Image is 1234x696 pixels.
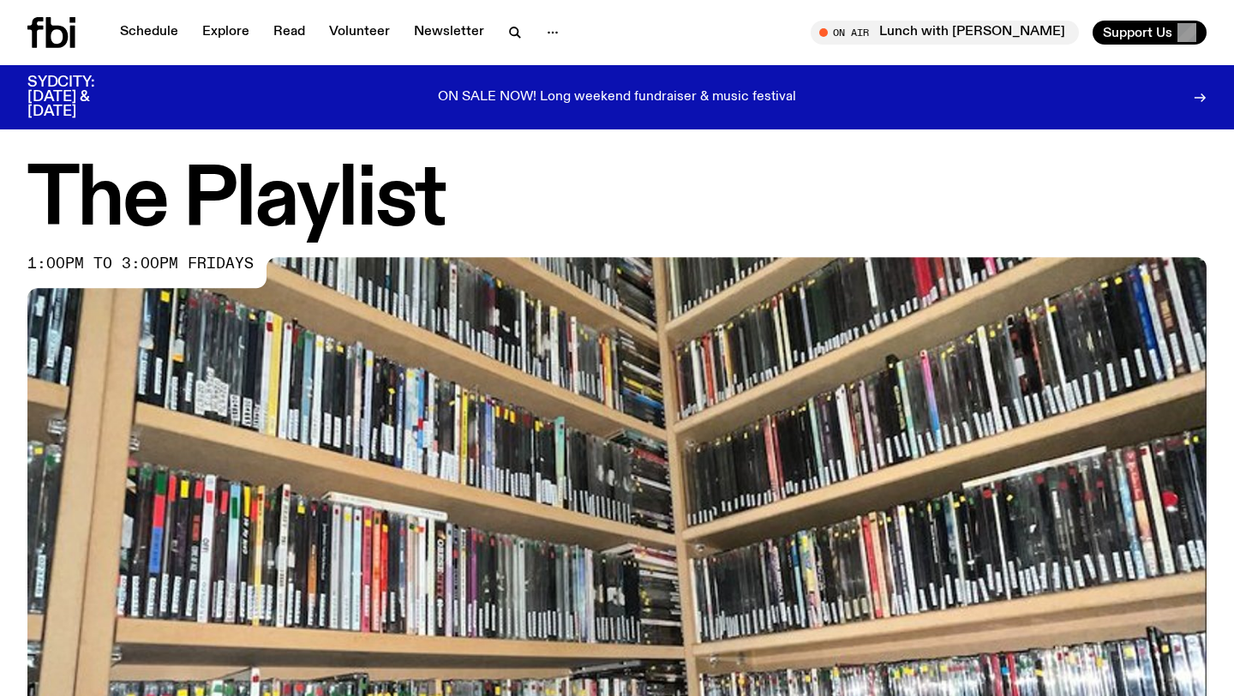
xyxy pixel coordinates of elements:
p: ON SALE NOW! Long weekend fundraiser & music festival [438,90,796,105]
button: On AirLunch with [PERSON_NAME] [811,21,1079,45]
span: Support Us [1103,25,1172,40]
h1: The Playlist [27,163,1207,240]
a: Volunteer [319,21,400,45]
h3: SYDCITY: [DATE] & [DATE] [27,75,137,119]
a: Read [263,21,315,45]
a: Newsletter [404,21,494,45]
button: Support Us [1093,21,1207,45]
a: Explore [192,21,260,45]
a: Schedule [110,21,189,45]
span: 1:00pm to 3:00pm fridays [27,257,254,271]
